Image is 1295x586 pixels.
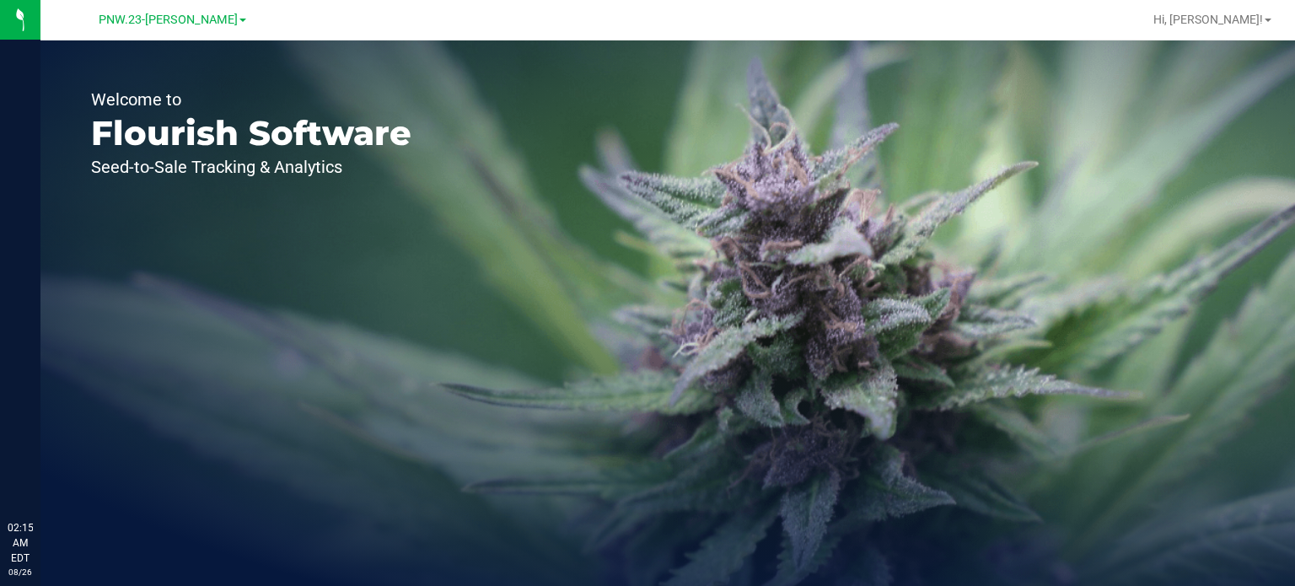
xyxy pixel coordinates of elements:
[91,159,411,175] p: Seed-to-Sale Tracking & Analytics
[1153,13,1263,26] span: Hi, [PERSON_NAME]!
[8,566,33,578] p: 08/26
[99,13,238,27] span: PNW.23-[PERSON_NAME]
[91,91,411,108] p: Welcome to
[8,520,33,566] p: 02:15 AM EDT
[91,116,411,150] p: Flourish Software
